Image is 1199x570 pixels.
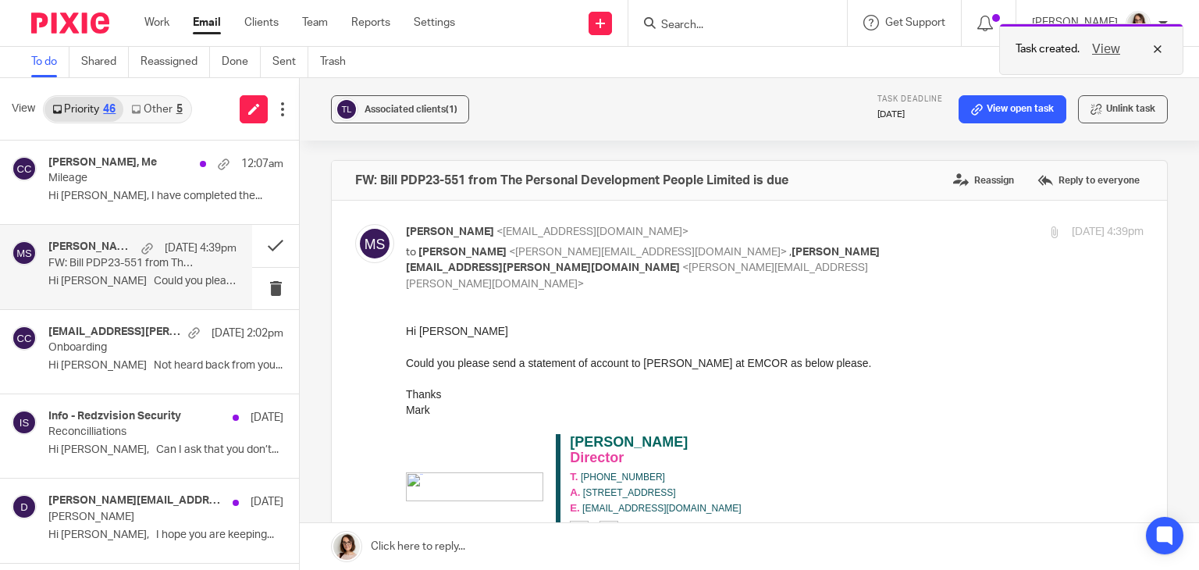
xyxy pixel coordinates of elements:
[31,12,109,34] img: Pixie
[44,97,123,122] a: Priority46
[164,198,183,216] img: linkedin
[48,341,237,354] p: Onboarding
[48,326,180,339] h4: [EMAIL_ADDRESS][PERSON_NAME][DOMAIN_NAME], [PERSON_NAME], Me
[48,426,237,439] p: Reconcilliations
[1078,95,1168,123] button: Unlink task
[414,15,455,30] a: Settings
[11,444,277,454] span: Caution! This message was sent from outside your organization.
[302,15,328,30] a: Team
[12,101,35,117] span: View
[48,190,283,203] p: Hi [PERSON_NAME], I have completed the...
[251,494,283,510] p: [DATE]
[165,240,237,256] p: [DATE] 4:39pm
[877,95,943,103] span: Task deadline
[48,444,283,457] p: Hi [PERSON_NAME], Can I ask that you don’t...
[175,148,259,159] span: [PHONE_NUMBER]
[496,226,688,237] span: <[EMAIL_ADDRESS][DOMAIN_NAME]>
[164,179,174,191] span: E.
[194,198,212,216] img: website
[48,156,157,169] h4: [PERSON_NAME], Me
[251,410,283,426] p: [DATE]
[789,247,792,258] span: ,
[355,173,788,188] h4: FW: Bill PDP23-551 from The Personal Development People Limited is due
[176,180,335,191] span: [EMAIL_ADDRESS][DOMAIN_NAME]
[272,47,308,77] a: Sent
[12,240,37,265] img: svg%3E
[81,47,129,77] a: Shared
[176,104,183,115] div: 5
[141,47,210,77] a: Reassigned
[48,172,237,185] p: Mileage
[509,247,787,258] span: <[PERSON_NAME][EMAIL_ADDRESS][DOMAIN_NAME]>
[1034,169,1144,192] label: Reply to everyone
[48,359,283,372] p: Hi [PERSON_NAME] Not heard back from you...
[406,262,868,290] span: <[PERSON_NAME][EMAIL_ADDRESS][PERSON_NAME][DOMAIN_NAME]>
[48,275,237,288] p: Hi [PERSON_NAME] Could you please send a...
[48,257,199,270] p: FW: Bill PDP23-551 from The Personal Development People Limited is due
[959,95,1066,123] a: View open task
[164,205,183,219] a: linkedin
[12,326,37,351] img: svg%3E
[418,247,507,258] span: [PERSON_NAME]
[406,247,416,258] span: to
[241,156,283,172] p: 12:07am
[164,111,282,126] span: [PERSON_NAME]
[48,511,237,524] p: [PERSON_NAME]
[244,15,279,30] a: Clients
[48,529,283,542] p: Hi [PERSON_NAME], I hope you are keeping...
[164,148,172,159] span: T.
[406,226,494,237] span: [PERSON_NAME]
[335,98,358,121] img: svg%3E
[1126,11,1151,36] img: Caroline%20-%20HS%20-%20LI.png
[351,15,390,30] a: Reports
[12,410,37,435] img: svg%3E
[48,410,181,423] h4: Info - Redzvision Security
[12,494,37,519] img: svg%3E
[331,95,469,123] button: Associated clients(1)
[949,169,1018,192] label: Reassign
[48,240,133,254] h4: [PERSON_NAME]
[320,47,358,77] a: Trash
[194,205,212,219] a: website
[31,47,69,77] a: To do
[12,156,37,181] img: svg%3E
[1072,224,1144,240] p: [DATE] 4:39pm
[1087,40,1125,59] button: View
[48,494,225,508] h4: [PERSON_NAME][EMAIL_ADDRESS][DOMAIN_NAME]
[446,105,457,114] span: (1)
[164,163,174,175] span: A.
[212,326,283,341] p: [DATE] 2:02pm
[193,15,221,30] a: Email
[144,15,169,30] a: Work
[877,109,943,121] p: [DATE]
[355,224,394,263] img: svg%3E
[164,126,218,142] span: Director
[1016,41,1080,57] p: Task created.
[222,47,261,77] a: Done
[123,97,190,122] a: Other5
[103,104,116,115] div: 46
[365,105,457,114] span: Associated clients
[177,164,270,175] a: [STREET_ADDRESS]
